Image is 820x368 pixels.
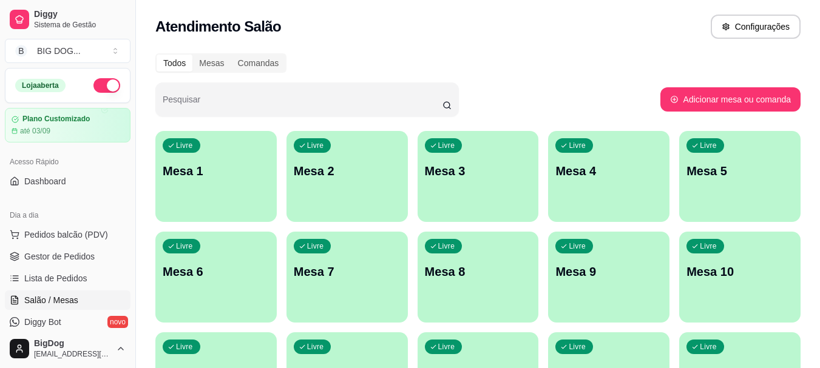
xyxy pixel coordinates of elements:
p: Livre [176,241,193,251]
div: Dia a dia [5,206,130,225]
p: Mesa 8 [425,263,532,280]
p: Livre [438,241,455,251]
article: até 03/09 [20,126,50,136]
span: Pedidos balcão (PDV) [24,229,108,241]
button: LivreMesa 7 [286,232,408,323]
button: LivreMesa 10 [679,232,801,323]
input: Pesquisar [163,98,442,110]
p: Livre [438,141,455,150]
button: LivreMesa 9 [548,232,669,323]
span: Sistema de Gestão [34,20,126,30]
div: Acesso Rápido [5,152,130,172]
a: Plano Customizadoaté 03/09 [5,108,130,142]
button: Adicionar mesa ou comanda [660,87,801,112]
button: Pedidos balcão (PDV) [5,225,130,244]
h2: Atendimento Salão [155,17,281,36]
button: LivreMesa 3 [418,131,539,222]
span: BigDog [34,338,111,349]
button: LivreMesa 1 [155,131,277,222]
p: Mesa 6 [163,263,269,280]
p: Livre [700,342,717,352]
p: Mesa 7 [294,263,401,280]
button: Alterar Status [93,78,120,93]
span: Lista de Pedidos [24,272,87,284]
div: BIG DOG ... [37,45,81,57]
a: Gestor de Pedidos [5,247,130,266]
p: Mesa 4 [555,162,662,179]
span: Dashboard [24,175,66,187]
p: Livre [569,342,586,352]
p: Mesa 3 [425,162,532,179]
p: Mesa 2 [294,162,401,179]
div: Comandas [231,55,286,72]
p: Livre [307,342,324,352]
p: Livre [307,141,324,150]
a: Diggy Botnovo [5,312,130,332]
p: Livre [176,141,193,150]
p: Livre [176,342,193,352]
span: Diggy Bot [24,316,61,328]
p: Mesa 10 [686,263,793,280]
p: Livre [569,241,586,251]
a: DiggySistema de Gestão [5,5,130,34]
span: B [15,45,27,57]
div: Mesas [192,55,231,72]
div: Loja aberta [15,79,66,92]
button: LivreMesa 6 [155,232,277,323]
p: Mesa 1 [163,162,269,179]
span: [EMAIL_ADDRESS][DOMAIN_NAME] [34,349,111,359]
p: Livre [700,141,717,150]
p: Livre [438,342,455,352]
p: Mesa 9 [555,263,662,280]
button: Configurações [711,15,801,39]
button: Select a team [5,39,130,63]
a: Dashboard [5,172,130,191]
a: Lista de Pedidos [5,269,130,288]
p: Livre [700,241,717,251]
p: Livre [307,241,324,251]
span: Diggy [34,9,126,20]
article: Plano Customizado [22,115,90,124]
button: LivreMesa 5 [679,131,801,222]
button: LivreMesa 4 [548,131,669,222]
button: LivreMesa 2 [286,131,408,222]
a: Salão / Mesas [5,290,130,310]
span: Gestor de Pedidos [24,250,95,263]
button: LivreMesa 8 [418,232,539,323]
div: Todos [157,55,192,72]
p: Livre [569,141,586,150]
span: Salão / Mesas [24,294,78,306]
p: Mesa 5 [686,162,793,179]
button: BigDog[EMAIL_ADDRESS][DOMAIN_NAME] [5,334,130,363]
